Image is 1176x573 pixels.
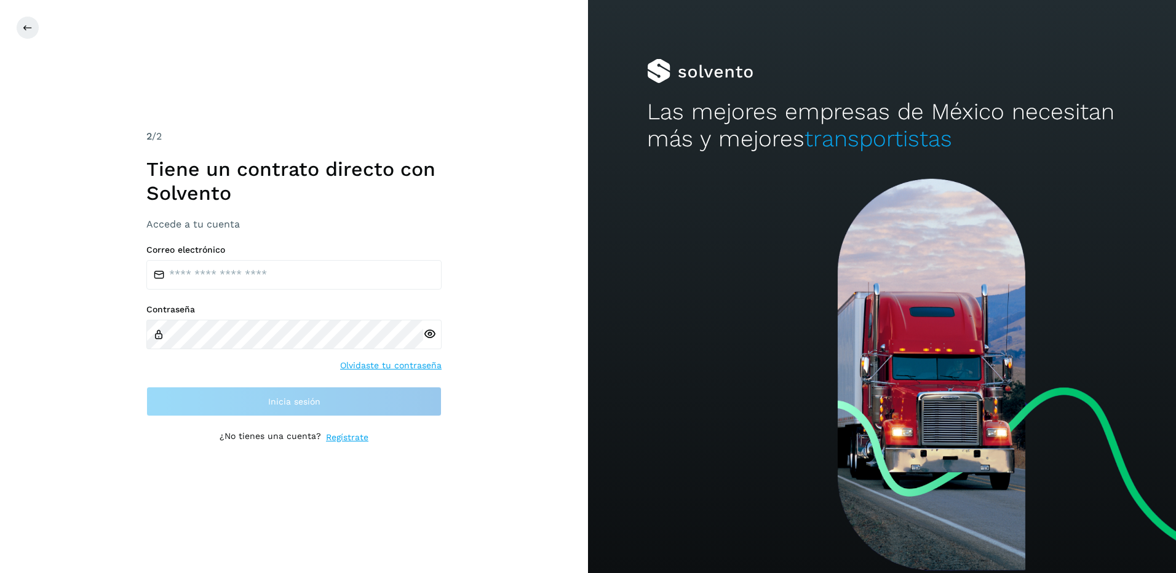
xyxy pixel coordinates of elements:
h1: Tiene un contrato directo con Solvento [146,157,442,205]
label: Contraseña [146,304,442,315]
span: 2 [146,130,152,142]
button: Inicia sesión [146,387,442,416]
p: ¿No tienes una cuenta? [220,431,321,444]
h3: Accede a tu cuenta [146,218,442,230]
a: Olvidaste tu contraseña [340,359,442,372]
a: Regístrate [326,431,368,444]
h2: Las mejores empresas de México necesitan más y mejores [647,98,1118,153]
div: /2 [146,129,442,144]
span: transportistas [805,125,952,152]
span: Inicia sesión [268,397,320,406]
label: Correo electrónico [146,245,442,255]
